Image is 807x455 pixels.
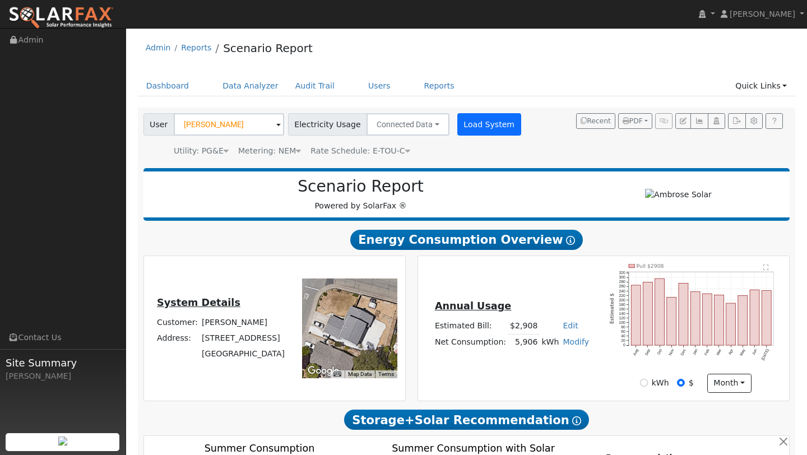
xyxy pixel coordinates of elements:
text: Pull $2908 [637,263,664,269]
text: Jun [752,349,758,356]
i: Show Help [572,416,581,425]
text: 160 [619,307,625,311]
span: Electricity Usage [288,113,367,136]
td: Address: [155,330,200,346]
text: Jan [692,349,698,356]
button: Recent [576,113,615,129]
img: SolarFax [8,6,114,30]
text: 180 [619,303,625,307]
rect: onclick="" [702,294,712,345]
button: month [707,374,752,393]
a: Open this area in Google Maps (opens a new window) [305,364,342,378]
img: retrieve [58,437,67,445]
u: System Details [157,297,240,308]
text: 240 [619,289,625,293]
a: Reports [181,43,211,52]
td: [GEOGRAPHIC_DATA] [200,346,287,362]
h2: Scenario Report [155,177,567,196]
rect: onclick="" [762,291,771,346]
span: Storage+Solar Recommendation [344,410,588,430]
text: 60 [621,329,625,333]
text: 200 [619,298,625,302]
text: [DATE] [761,349,770,361]
text: 120 [619,316,625,320]
rect: onclick="" [738,296,748,346]
button: Settings [745,113,763,129]
button: Connected Data [367,113,449,136]
td: $2,908 [508,318,540,335]
text: Feb [704,349,710,356]
rect: onclick="" [690,292,700,346]
rect: onclick="" [679,283,688,345]
td: [PERSON_NAME] [200,314,287,330]
text: Nov [668,348,675,356]
button: Keyboard shortcuts [333,370,341,378]
span: PDF [623,117,643,125]
text: May [739,348,746,357]
input: $ [677,379,685,387]
text: 20 [621,338,625,342]
td: [STREET_ADDRESS] [200,330,287,346]
td: kWh [540,334,561,350]
text: 280 [619,280,625,284]
a: Scenario Report [223,41,313,55]
img: Google [305,364,342,378]
img: Ambrose Solar [645,189,712,201]
button: Load System [457,113,521,136]
button: Map Data [348,370,372,378]
text: 40 [621,334,625,338]
span: User [143,113,174,136]
label: kWh [652,377,669,389]
rect: onclick="" [643,282,652,346]
span: Alias: HETOUC [310,146,410,155]
a: Reports [416,76,463,96]
text:  [763,264,769,271]
span: Energy Consumption Overview [350,230,582,250]
button: Multi-Series Graph [690,113,708,129]
td: Net Consumption: [433,334,508,350]
div: Utility: PG&E [174,145,229,157]
text: 80 [621,325,625,329]
td: 5,906 [508,334,540,350]
a: Modify [563,337,589,346]
text: Mar [716,348,722,356]
rect: onclick="" [726,303,736,345]
text: Aug [632,349,639,357]
div: Powered by SolarFax ® [149,177,573,212]
text: Apr [728,348,735,356]
td: Estimated Bill: [433,318,508,335]
a: Help Link [766,113,783,129]
input: kWh [640,379,648,387]
button: Export Interval Data [728,113,745,129]
a: Audit Trail [287,76,343,96]
text: 260 [619,285,625,289]
a: Terms (opens in new tab) [378,371,394,377]
button: Login As [708,113,725,129]
u: Annual Usage [435,300,511,312]
text: 100 [619,321,625,324]
text: 140 [619,312,625,315]
text: 300 [619,275,625,279]
a: Quick Links [727,76,795,96]
a: Edit [563,321,578,330]
text: 320 [619,271,625,275]
button: PDF [618,113,652,129]
a: Data Analyzer [214,76,287,96]
span: [PERSON_NAME] [730,10,795,18]
text: Dec [680,348,687,356]
text: Oct [656,349,662,356]
td: Customer: [155,314,200,330]
text: 0 [623,343,625,347]
rect: onclick="" [667,298,676,346]
div: Metering: NEM [238,145,301,157]
text: Summer Consumption with Solar [392,443,555,454]
text: 220 [619,294,625,298]
i: Show Help [566,236,575,245]
rect: onclick="" [655,278,665,345]
input: Select a User [174,113,284,136]
div: [PERSON_NAME] [6,370,120,382]
rect: onclick="" [750,290,759,345]
rect: onclick="" [715,295,724,345]
label: $ [689,377,694,389]
a: Users [360,76,399,96]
